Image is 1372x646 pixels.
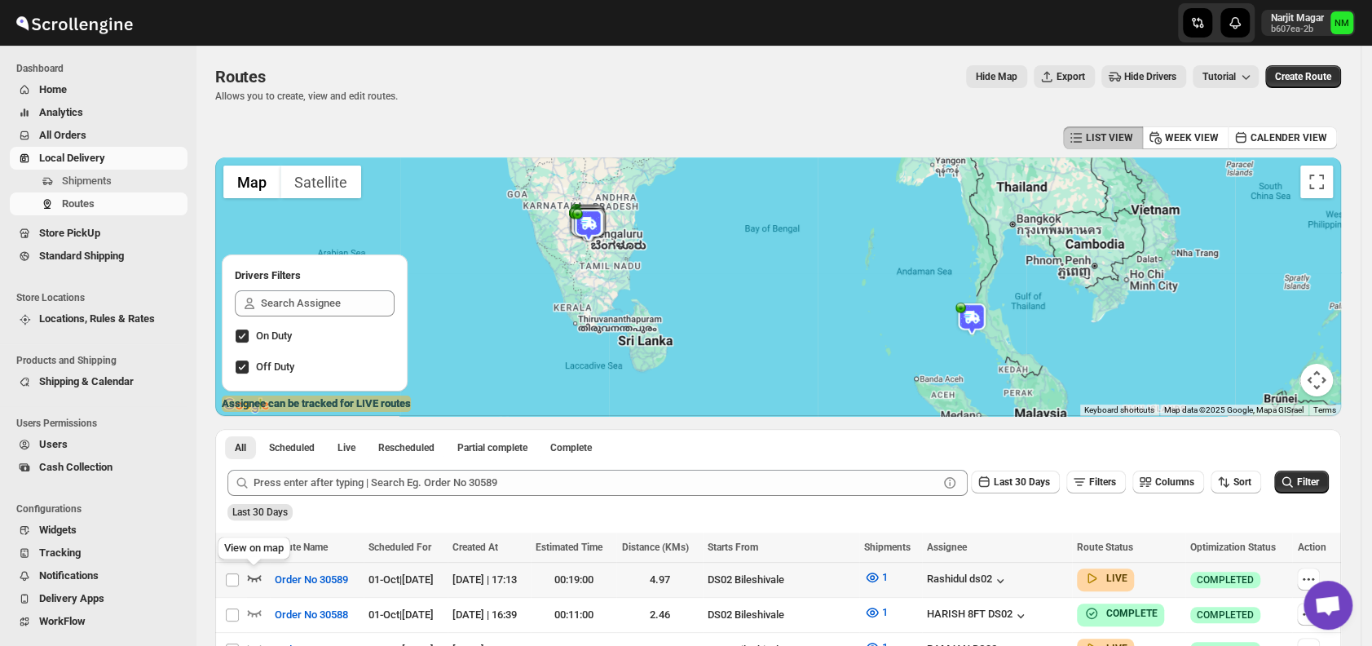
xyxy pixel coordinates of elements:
[1271,11,1324,24] p: Narjit Magar
[1077,542,1133,553] span: Route Status
[280,166,361,198] button: Show satellite imagery
[10,564,187,587] button: Notifications
[1261,10,1355,36] button: User menu
[457,441,527,454] span: Partial complete
[1330,11,1353,34] span: Narjit Magar
[1251,131,1327,144] span: CALENDER VIEW
[1155,476,1194,488] span: Columns
[1300,166,1333,198] button: Toggle fullscreen view
[1197,573,1254,586] span: COMPLETED
[368,542,431,553] span: Scheduled For
[39,375,134,387] span: Shipping & Calendar
[1165,131,1219,144] span: WEEK VIEW
[1300,364,1333,396] button: Map camera controls
[976,70,1017,83] span: Hide Map
[368,608,434,621] span: 01-Oct | [DATE]
[621,572,697,588] div: 4.97
[1083,605,1158,622] button: COMPLETE
[1164,405,1304,414] span: Map data ©2025 Google, Mapa GISrael
[219,395,273,416] img: Google
[39,569,99,582] span: Notifications
[10,170,187,192] button: Shipments
[1197,608,1254,622] span: COMPLETED
[225,436,256,459] button: All routes
[536,542,602,553] span: Estimated Time
[39,546,81,559] span: Tracking
[10,542,187,564] button: Tracking
[1086,131,1133,144] span: LIST VIEW
[10,519,187,542] button: Widgets
[16,62,187,75] span: Dashboard
[1142,126,1229,149] button: WEEK VIEW
[1106,573,1127,584] b: LIVE
[39,312,155,325] span: Locations, Rules & Rates
[966,65,1027,88] button: Map action label
[1083,570,1127,586] button: LIVE
[10,587,187,610] button: Delivery Apps
[39,152,105,164] span: Local Delivery
[39,106,83,118] span: Analytics
[39,592,104,604] span: Delivery Apps
[265,602,358,628] button: Order No 30588
[16,417,187,430] span: Users Permissions
[854,600,898,626] button: 1
[1304,581,1352,630] div: Open chat
[1265,65,1341,88] button: Create Route
[708,572,854,588] div: DS02 Bileshivale
[452,572,526,588] div: [DATE] | 17:13
[452,607,526,623] div: [DATE] | 16:39
[1211,471,1261,493] button: Sort
[1190,542,1276,553] span: Optimization Status
[378,441,435,454] span: Rescheduled
[10,124,187,147] button: All Orders
[550,441,592,454] span: Complete
[1297,542,1326,553] span: Action
[10,308,187,330] button: Locations, Rules & Rates
[39,227,100,239] span: Store PickUp
[62,175,112,187] span: Shipments
[708,542,758,553] span: Starts From
[275,607,348,623] span: Order No 30588
[39,615,86,627] span: WorkFlow
[1066,471,1126,493] button: Filters
[235,441,246,454] span: All
[1193,65,1259,88] button: Tutorial
[927,608,1029,624] div: HARISH 8FT DS02
[215,67,266,86] span: Routes
[927,573,1008,589] button: Rashidul ds02
[261,290,395,316] input: Search Assignee
[1132,471,1204,493] button: Columns
[864,542,911,553] span: Shipments
[882,571,888,583] span: 1
[854,564,898,591] button: 1
[39,250,124,262] span: Standard Shipping
[13,2,135,43] img: ScrollEngine
[621,607,697,623] div: 2.46
[1202,71,1236,82] span: Tutorial
[39,524,77,536] span: Widgets
[223,166,280,198] button: Show street map
[232,507,288,518] span: Last 30 Days
[621,542,688,553] span: Distance (KMs)
[536,607,611,623] div: 00:11:00
[927,542,967,553] span: Assignee
[1275,70,1331,83] span: Create Route
[536,572,611,588] div: 00:19:00
[222,396,411,412] label: Assignee can be tracked for LIVE routes
[10,192,187,215] button: Routes
[1233,476,1251,488] span: Sort
[39,83,67,95] span: Home
[1228,126,1337,149] button: CALENDER VIEW
[1274,471,1329,493] button: Filter
[1124,70,1176,83] span: Hide Drivers
[235,268,395,284] h2: Drivers Filters
[10,456,187,479] button: Cash Collection
[256,361,294,373] span: Off Duty
[1106,608,1158,619] b: COMPLETE
[219,395,273,416] a: Open this area in Google Maps (opens a new window)
[215,90,398,103] p: Allows you to create, view and edit routes.
[16,502,187,515] span: Configurations
[10,78,187,101] button: Home
[16,354,187,367] span: Products and Shipping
